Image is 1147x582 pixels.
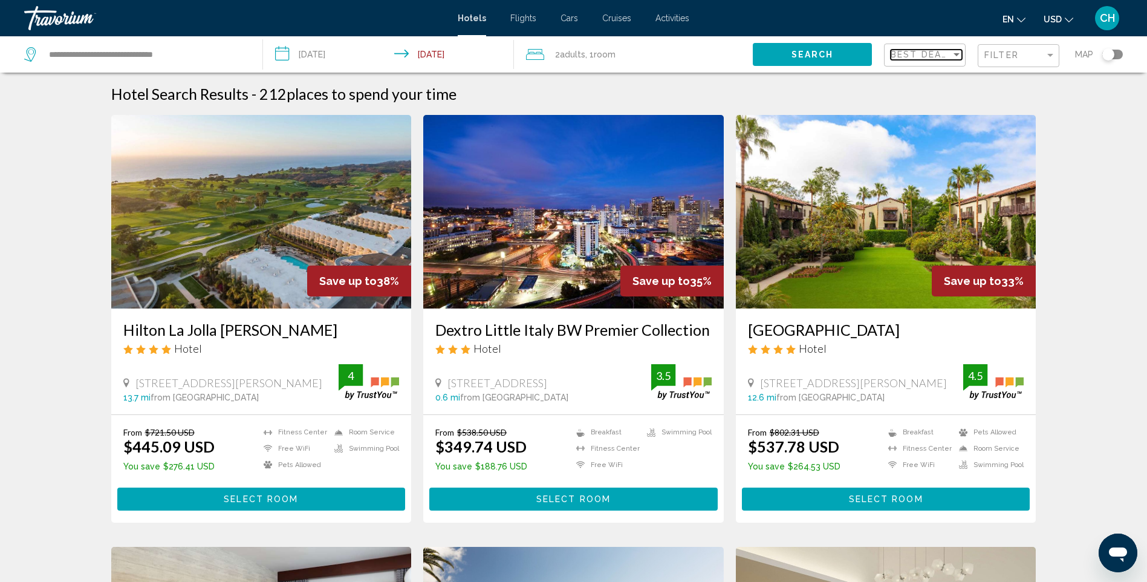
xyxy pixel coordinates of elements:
[748,462,840,471] p: $264.53 USD
[435,462,472,471] span: You save
[123,321,400,339] a: Hilton La Jolla [PERSON_NAME]
[748,462,785,471] span: You save
[111,115,412,309] img: Hotel image
[1075,46,1093,63] span: Map
[111,85,249,103] h1: Hotel Search Results
[1093,49,1123,60] button: Toggle map
[953,460,1024,470] li: Swimming Pool
[963,364,1024,400] img: trustyou-badge.svg
[776,393,885,402] span: from [GEOGRAPHIC_DATA]
[510,13,536,23] a: Flights
[258,427,328,437] li: Fitness Center
[849,495,923,505] span: Select Room
[24,6,446,30] a: Travorium
[641,427,712,437] li: Swimming Pool
[123,462,160,471] span: You save
[328,427,399,437] li: Room Service
[791,50,834,60] span: Search
[594,50,616,59] span: Room
[460,393,568,402] span: from [GEOGRAPHIC_DATA]
[151,393,259,402] span: from [GEOGRAPHIC_DATA]
[117,488,406,510] button: Select Room
[891,50,954,59] span: Best Deals
[263,36,514,73] button: Check-in date: Nov 10, 2025 Check-out date: Nov 12, 2025
[429,491,718,504] a: Select Room
[135,376,322,390] span: [STREET_ADDRESS][PERSON_NAME]
[123,342,400,355] div: 4 star Hotel
[953,427,1024,437] li: Pets Allowed
[117,491,406,504] a: Select Room
[978,44,1059,68] button: Filter
[570,460,641,470] li: Free WiFi
[307,266,411,296] div: 38%
[742,491,1030,504] a: Select Room
[457,427,507,437] del: $538.50 USD
[953,443,1024,454] li: Room Service
[602,13,631,23] a: Cruises
[585,46,616,63] span: , 1
[258,443,328,454] li: Free WiFi
[944,275,1001,287] span: Save up to
[760,376,947,390] span: [STREET_ADDRESS][PERSON_NAME]
[514,36,753,73] button: Travelers: 2 adults, 0 children
[748,437,839,456] ins: $537.78 USD
[435,321,712,339] a: Dextro Little Italy BW Premier Collection
[423,115,724,309] img: Hotel image
[1100,12,1115,24] span: CH
[319,275,377,287] span: Save up to
[561,13,578,23] a: Cars
[258,460,328,470] li: Pets Allowed
[932,266,1036,296] div: 33%
[447,376,547,390] span: [STREET_ADDRESS]
[123,437,215,456] ins: $445.09 USD
[1044,15,1062,24] span: USD
[748,393,776,402] span: 12.6 mi
[770,427,819,437] del: $802.31 USD
[748,321,1024,339] h3: [GEOGRAPHIC_DATA]
[339,368,363,383] div: 4
[570,443,641,454] li: Fitness Center
[1091,5,1123,31] button: User Menu
[632,275,690,287] span: Save up to
[435,437,527,456] ins: $349.74 USD
[259,85,457,103] h2: 212
[123,427,142,437] span: From
[748,342,1024,355] div: 4 star Hotel
[560,50,585,59] span: Adults
[651,364,712,400] img: trustyou-badge.svg
[882,443,953,454] li: Fitness Center
[736,115,1036,309] img: Hotel image
[799,342,827,355] span: Hotel
[536,495,611,505] span: Select Room
[753,43,872,65] button: Search
[655,13,689,23] a: Activities
[458,13,486,23] a: Hotels
[1002,10,1025,28] button: Change language
[339,364,399,400] img: trustyou-badge.svg
[123,393,151,402] span: 13.7 mi
[435,342,712,355] div: 3 star Hotel
[555,46,585,63] span: 2
[963,368,987,383] div: 4.5
[224,495,298,505] span: Select Room
[742,488,1030,510] button: Select Room
[984,50,1019,60] span: Filter
[651,368,675,383] div: 3.5
[882,460,953,470] li: Free WiFi
[748,427,767,437] span: From
[429,488,718,510] button: Select Room
[570,427,641,437] li: Breakfast
[891,50,962,60] mat-select: Sort by
[473,342,501,355] span: Hotel
[252,85,256,103] span: -
[174,342,202,355] span: Hotel
[882,427,953,437] li: Breakfast
[287,85,457,103] span: places to spend your time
